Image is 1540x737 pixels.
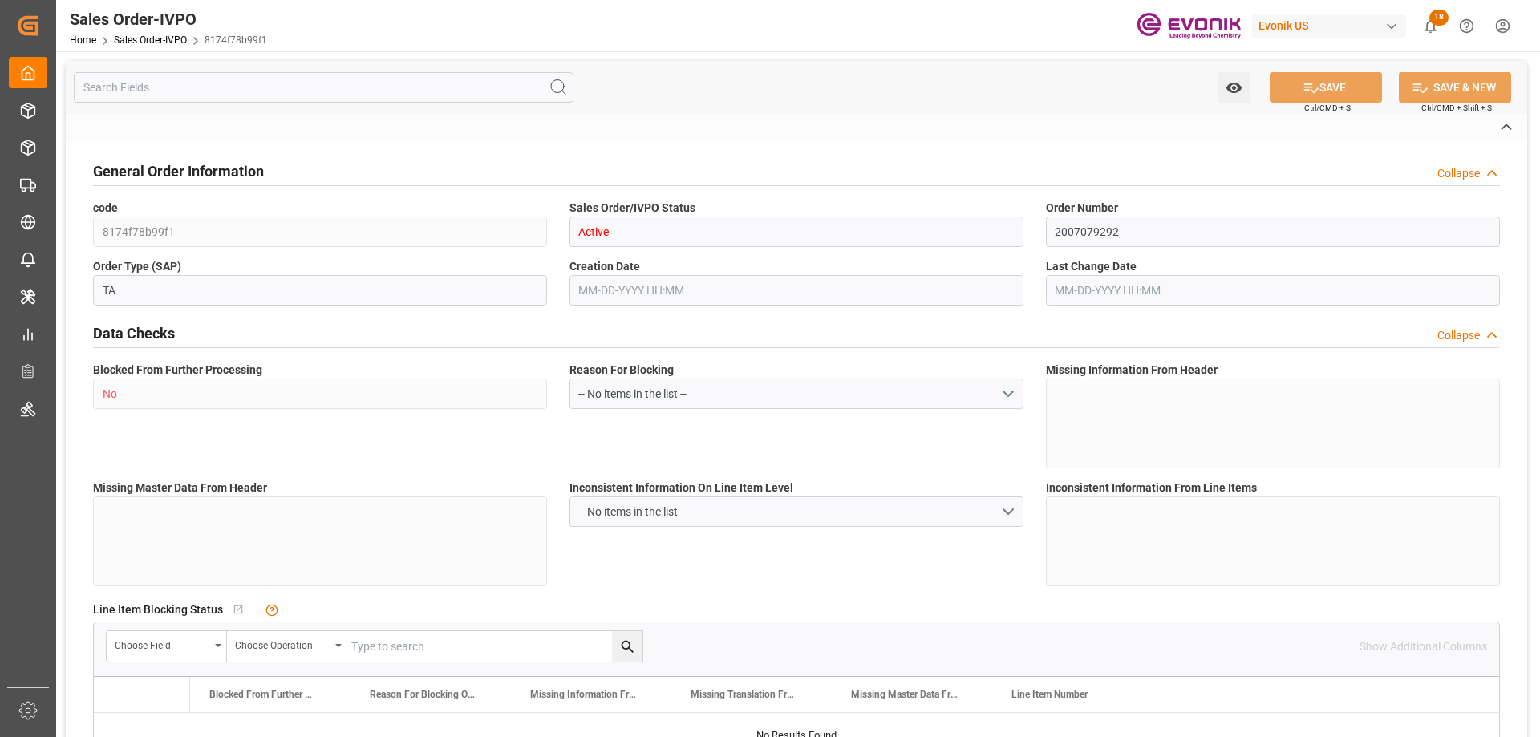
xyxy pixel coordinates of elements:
button: Evonik US [1252,10,1412,41]
span: Line Item Number [1011,689,1088,700]
input: Type to search [347,631,642,662]
button: search button [612,631,642,662]
div: -- No items in the list -- [578,504,999,520]
span: Blocked From Further Processing [209,689,317,700]
input: Search Fields [74,72,573,103]
button: SAVE [1270,72,1382,103]
button: open menu [107,631,227,662]
button: open menu [569,379,1023,409]
a: Home [70,34,96,46]
div: Choose Operation [235,634,330,653]
span: Line Item Blocking Status [93,601,223,618]
div: Sales Order-IVPO [70,7,267,31]
span: Order Number [1046,200,1118,217]
span: Ctrl/CMD + Shift + S [1421,102,1492,114]
span: Missing Information From Header [1046,362,1218,379]
h2: Data Checks [93,322,175,344]
button: Help Center [1449,8,1485,44]
span: Order Type (SAP) [93,258,181,275]
span: Reason For Blocking [569,362,674,379]
a: Sales Order-IVPO [114,34,187,46]
span: Inconsistent Information From Line Items [1046,480,1257,496]
button: open menu [1218,72,1250,103]
span: Reason For Blocking On This Line Item [370,689,477,700]
span: Missing Information From Line Item [530,689,638,700]
span: 18 [1429,10,1449,26]
span: Creation Date [569,258,640,275]
span: Last Change Date [1046,258,1137,275]
span: Missing Translation From Master Data [691,689,798,700]
span: Missing Master Data From Header [93,480,267,496]
h2: General Order Information [93,160,264,182]
span: Missing Master Data From SAP [851,689,958,700]
div: Evonik US [1252,14,1406,38]
div: Collapse [1437,327,1480,344]
span: Blocked From Further Processing [93,362,262,379]
span: Ctrl/CMD + S [1304,102,1351,114]
button: show 18 new notifications [1412,8,1449,44]
button: open menu [569,496,1023,527]
div: Collapse [1437,165,1480,182]
div: Choose field [115,634,209,653]
span: Inconsistent Information On Line Item Level [569,480,793,496]
button: open menu [227,631,347,662]
div: -- No items in the list -- [578,386,999,403]
button: SAVE & NEW [1399,72,1511,103]
input: MM-DD-YYYY HH:MM [569,275,1023,306]
img: Evonik-brand-mark-Deep-Purple-RGB.jpeg_1700498283.jpeg [1137,12,1241,40]
span: Sales Order/IVPO Status [569,200,695,217]
span: code [93,200,118,217]
input: MM-DD-YYYY HH:MM [1046,275,1500,306]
